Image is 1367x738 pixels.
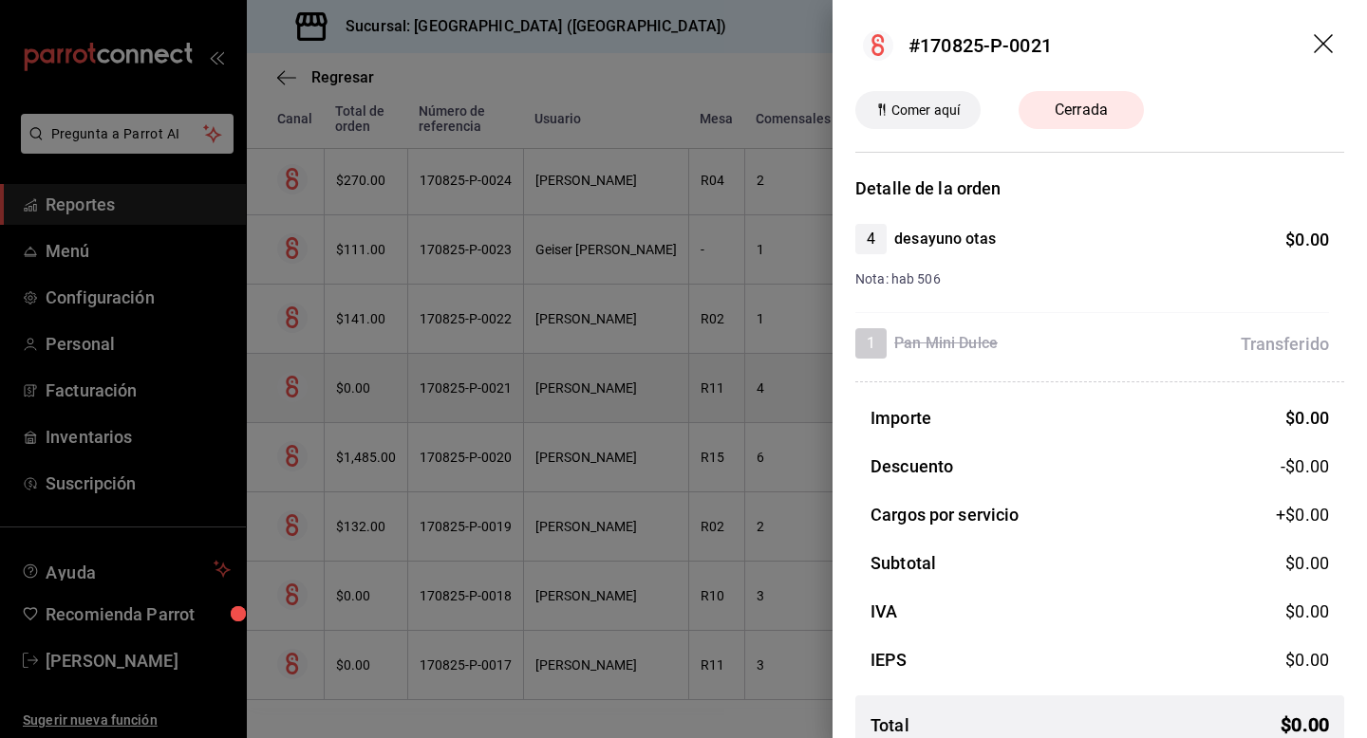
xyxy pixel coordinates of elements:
[884,101,967,120] span: Comer aquí
[1285,601,1329,621] span: $ 0.00
[871,647,908,673] h3: IEPS
[1285,553,1329,573] span: $ 0.00
[1285,408,1329,428] span: $ 0.00
[1285,650,1329,670] span: $ 0.00
[871,502,1020,527] h3: Cargos por servicio
[855,271,941,286] span: Nota: hab 506
[855,332,887,355] span: 1
[871,550,936,576] h3: Subtotal
[1043,99,1119,121] span: Cerrada
[871,712,909,738] h3: Total
[1276,502,1329,527] span: +$ 0.00
[1241,331,1329,357] div: Transferido
[894,332,998,355] h4: Pan Mini Dulce
[871,405,931,431] h3: Importe
[855,175,1344,201] h3: Detalle de la orden
[1281,453,1329,479] span: -$0.00
[871,599,897,624] h3: IVA
[1285,230,1329,249] span: $ 0.00
[855,228,887,250] span: 4
[871,453,953,479] h3: Descuento
[908,31,1052,60] div: #170825-P-0021
[894,228,996,250] h4: desayuno otas
[1314,34,1337,57] button: drag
